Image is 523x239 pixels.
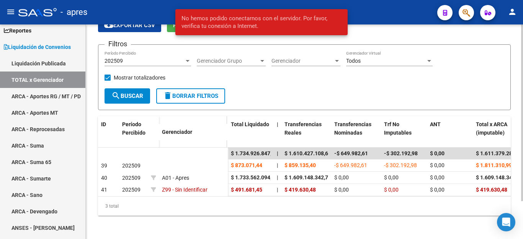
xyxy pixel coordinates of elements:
span: 202509 [122,187,141,193]
datatable-header-cell: Transferencias Reales [281,116,331,150]
datatable-header-cell: Trf No Imputables [381,116,427,150]
span: Trf No Imputables [384,121,412,136]
span: Total Liquidado [231,121,269,127]
span: Transferencias Nominadas [334,121,371,136]
span: $ 1.811.310,99 [476,162,512,168]
h3: Filtros [105,39,131,49]
mat-icon: menu [6,7,15,16]
span: $ 419.630,48 [476,187,507,193]
span: A01 - Apres [162,175,189,181]
span: $ 0,00 [430,187,445,193]
span: Exportar CSV [104,22,155,29]
span: 202509 [105,58,123,64]
datatable-header-cell: | [274,116,281,150]
mat-icon: delete [163,91,172,100]
mat-icon: cloud_download [104,20,113,29]
span: Período Percibido [122,121,145,136]
span: $ 491.681,45 [231,187,262,193]
span: 202509 [122,175,141,181]
mat-icon: person [508,7,517,16]
span: ID [101,121,106,127]
span: Mostrar totalizadores [114,73,165,82]
datatable-header-cell: Período Percibido [119,116,148,148]
button: Exportar CSV [98,18,161,32]
span: ANT [430,121,441,127]
span: $ 873.071,44 [231,162,262,168]
span: $ 419.630,48 [284,187,316,193]
span: $ 859.135,40 [284,162,316,168]
datatable-header-cell: ANT [427,116,473,150]
span: Borrar Filtros [163,93,218,99]
span: Gerenciador [271,58,333,64]
span: $ 1.609.148.342,74 [476,174,523,180]
span: Gerenciador [162,129,192,135]
span: $ 1.610.427.108,62 [284,150,331,156]
mat-icon: search [111,91,121,100]
span: Total x ARCA (imputable) [476,121,507,136]
div: 3 total [98,197,511,216]
span: $ 0,00 [430,174,445,180]
span: Liquidación de Convenios [4,43,71,51]
span: Transferencias Reales [284,121,322,136]
datatable-header-cell: ID [98,116,119,148]
datatable-header-cell: Gerenciador [159,124,228,140]
span: - apres [60,4,87,21]
span: | [277,150,278,156]
span: $ 0,00 [384,187,399,193]
span: $ 0,00 [334,174,349,180]
span: | [277,174,278,180]
div: Open Intercom Messenger [497,213,515,231]
button: Buscar [105,88,150,104]
span: -$ 302.192,98 [384,150,418,156]
span: -$ 649.982,61 [334,162,367,168]
span: $ 1.611.379.284,21 [476,150,523,156]
datatable-header-cell: Total Liquidado [228,116,274,150]
span: $ 1.734.926.847,07 [231,150,278,156]
span: | [277,121,278,127]
span: 202509 [122,163,141,169]
span: No hemos podido conectarnos con el servidor. Por favor, verifica tu conexión a Internet. [181,15,342,30]
span: $ 1.609.148.342,74 [284,174,331,180]
span: $ 0,00 [430,150,445,156]
span: Z99 - Sin Identificar [162,187,208,193]
span: 40 [101,175,107,181]
datatable-header-cell: Total x ARCA (imputable) [473,116,523,150]
span: $ 0,00 [384,174,399,180]
span: Todos [346,58,361,64]
button: Borrar Filtros [156,88,225,104]
span: 39 [101,163,107,169]
span: | [277,162,278,168]
span: Gerenciador Grupo [197,58,259,64]
span: Buscar [111,93,143,99]
span: $ 1.733.562.094,18 [231,174,278,180]
span: -$ 649.982,61 [334,150,368,156]
span: Reportes [4,26,31,35]
span: $ 0,00 [430,162,445,168]
span: $ 0,00 [334,187,349,193]
span: -$ 302.192,98 [384,162,417,168]
span: 41 [101,187,107,193]
span: | [277,187,278,193]
datatable-header-cell: Transferencias Nominadas [331,116,381,150]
